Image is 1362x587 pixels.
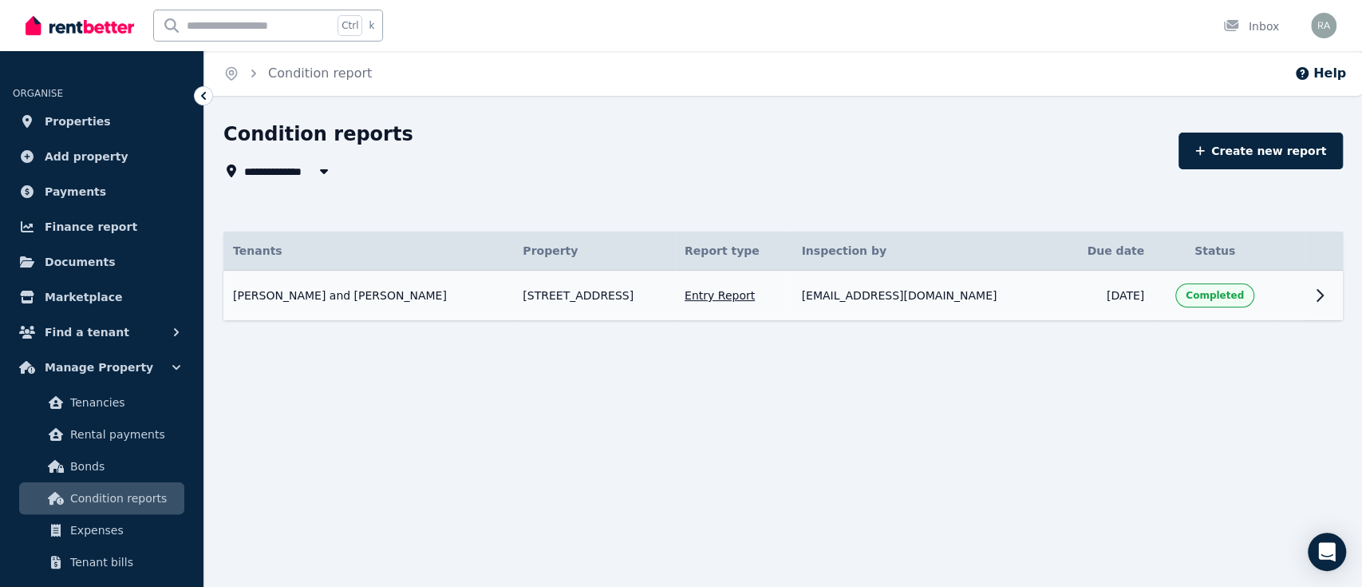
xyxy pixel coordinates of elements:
[513,232,675,271] th: Property
[13,281,191,313] a: Marketplace
[1311,13,1336,38] img: rajnvijaya@gmail.com
[26,14,134,38] img: RentBetter
[19,514,184,546] a: Expenses
[792,232,1059,271] th: Inspection by
[70,489,178,508] span: Condition reports
[19,450,184,482] a: Bonds
[13,105,191,137] a: Properties
[19,387,184,418] a: Tenancies
[675,271,792,321] td: Entry Report
[513,271,675,321] td: [STREET_ADDRESS]
[70,457,178,476] span: Bonds
[204,51,391,96] nav: Breadcrumb
[70,553,178,572] span: Tenant bills
[1178,133,1343,169] a: Create new report
[338,15,362,36] span: Ctrl
[45,288,122,307] span: Marketplace
[45,112,111,131] span: Properties
[675,232,792,271] th: Report type
[1186,289,1244,302] span: Completed
[369,19,374,32] span: k
[1308,533,1346,571] div: Open Intercom Messenger
[45,358,153,377] span: Manage Property
[233,288,447,303] span: [PERSON_NAME] and [PERSON_NAME]
[1059,271,1154,321] td: [DATE]
[13,211,191,243] a: Finance report
[1154,232,1276,271] th: Status
[45,323,129,342] span: Find a tenant
[1223,18,1279,34] div: Inbox
[45,147,128,166] span: Add property
[1059,232,1154,271] th: Due date
[1294,64,1346,83] button: Help
[19,546,184,578] a: Tenant bills
[13,246,191,278] a: Documents
[13,351,191,383] button: Manage Property
[45,252,116,272] span: Documents
[70,393,178,412] span: Tenancies
[13,316,191,348] button: Find a tenant
[45,182,106,201] span: Payments
[233,243,282,259] span: Tenants
[268,65,372,81] a: Condition report
[19,418,184,450] a: Rental payments
[13,88,63,99] span: ORGANISE
[223,121,413,147] h1: Condition reports
[801,288,997,303] span: [EMAIL_ADDRESS][DOMAIN_NAME]
[70,425,178,444] span: Rental payments
[70,521,178,540] span: Expenses
[13,176,191,208] a: Payments
[19,482,184,514] a: Condition reports
[13,141,191,173] a: Add property
[45,217,137,236] span: Finance report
